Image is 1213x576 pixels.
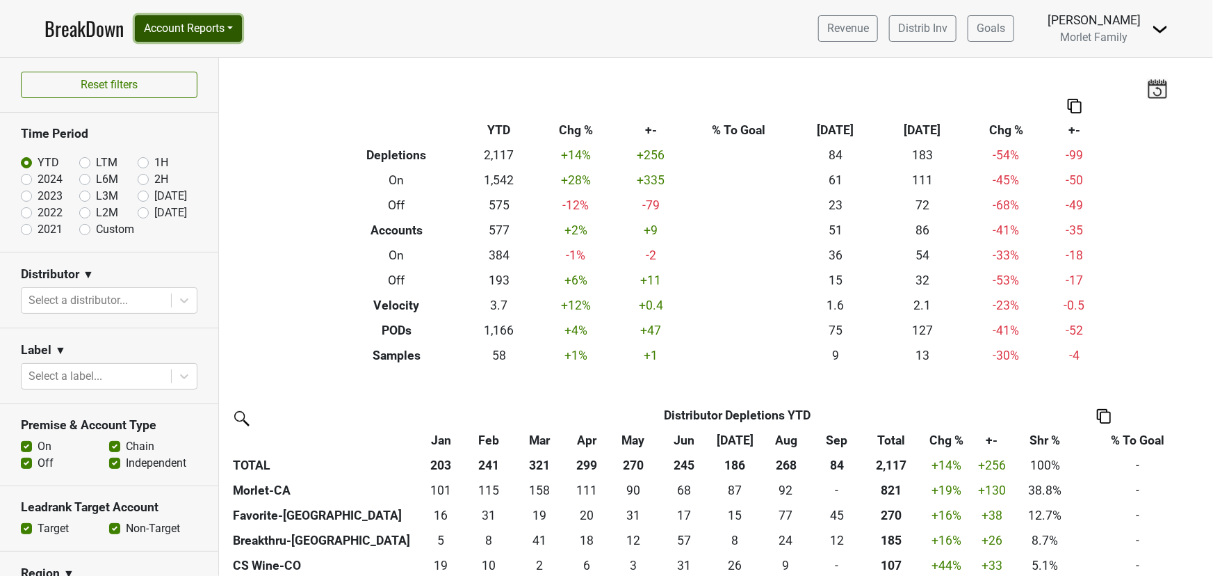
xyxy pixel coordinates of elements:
[419,428,464,453] th: Jan: activate to sort column ascending
[976,531,1007,550] div: +26
[462,143,535,168] td: 2,117
[126,438,154,455] label: Chain
[514,478,565,503] td: 157.5
[1152,21,1169,38] img: Dropdown Menu
[976,481,1007,499] div: +130
[658,428,709,453] th: Jun: activate to sort column ascending
[920,428,972,453] th: Chg %: activate to sort column ascending
[811,428,862,453] th: Sep: activate to sort column ascending
[968,15,1014,42] a: Goals
[879,193,966,218] td: 72
[966,168,1047,193] td: -45 %
[710,528,760,553] td: 8
[330,243,462,268] th: On
[792,168,879,193] td: 61
[792,243,879,268] td: 36
[518,506,562,525] div: 19
[760,453,811,478] th: 268
[879,118,966,143] th: [DATE]
[38,205,63,221] label: 2022
[889,15,956,42] a: Distrib Inv
[518,481,562,499] div: 158
[462,343,535,368] td: 58
[38,520,69,537] label: Target
[462,218,535,243] td: 577
[154,171,168,188] label: 2H
[658,478,709,503] td: 68
[419,528,464,553] td: 4.666
[535,318,617,343] td: +4 %
[44,14,124,43] a: BreakDown
[135,15,242,42] button: Account Reports
[662,506,706,525] div: 17
[229,428,419,453] th: &nbsp;: activate to sort column ascending
[518,557,562,575] div: 2
[792,343,879,368] td: 9
[463,403,1011,428] th: Distributor Depletions YTD
[126,520,180,537] label: Non-Target
[966,193,1047,218] td: -68 %
[760,478,811,503] td: 91.833
[466,481,511,499] div: 115
[330,168,462,193] th: On
[617,218,685,243] td: +9
[792,193,879,218] td: 23
[972,428,1011,453] th: +-: activate to sort column ascending
[764,506,808,525] div: 77
[879,218,966,243] td: 86
[565,453,608,478] th: 299
[966,218,1047,243] td: -41 %
[976,557,1007,575] div: +33
[792,143,879,168] td: 84
[617,293,685,318] td: +0.4
[710,478,760,503] td: 87
[685,118,792,143] th: % To Goal
[419,478,464,503] td: 101
[38,438,51,455] label: On
[229,503,419,528] th: Favorite-[GEOGRAPHIC_DATA]
[38,188,63,205] label: 2023
[154,188,187,205] label: [DATE]
[866,531,918,550] div: 185
[330,268,462,293] th: Off
[713,481,757,499] div: 87
[1147,79,1168,98] img: last_updated_date
[760,503,811,528] td: 77.082
[21,500,197,515] h3: Leadrank Target Account
[611,506,655,525] div: 31
[966,318,1047,343] td: -41 %
[879,293,966,318] td: 2.1
[617,268,685,293] td: +11
[617,193,685,218] td: -79
[920,478,972,503] td: +19 %
[978,458,1006,472] span: +256
[96,205,118,221] label: L2M
[535,193,617,218] td: -12 %
[658,528,709,553] td: 57.255
[565,503,608,528] td: 19.582
[463,478,514,503] td: 114.5
[535,143,617,168] td: +14 %
[569,531,605,550] div: 18
[764,481,808,499] div: 92
[422,531,459,550] div: 5
[463,528,514,553] td: 8.334
[565,478,608,503] td: 111
[535,118,617,143] th: Chg %
[863,528,920,553] th: 184.923
[83,266,94,283] span: ▼
[792,218,879,243] td: 51
[866,506,918,525] div: 270
[863,503,920,528] th: 269.661
[463,503,514,528] td: 30.833
[1011,503,1080,528] td: 12.7%
[710,453,760,478] th: 186
[1080,428,1196,453] th: % To Goal: activate to sort column ascending
[330,343,462,368] th: Samples
[760,428,811,453] th: Aug: activate to sort column ascending
[966,343,1047,368] td: -30 %
[866,481,918,499] div: 821
[518,531,562,550] div: 41
[713,506,757,525] div: 15
[764,557,808,575] div: 9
